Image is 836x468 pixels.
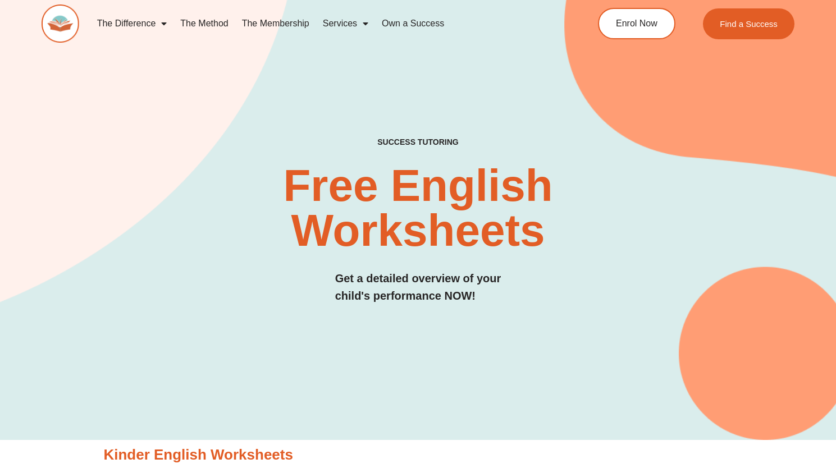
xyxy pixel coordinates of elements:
a: Enrol Now [598,8,675,39]
h3: Get a detailed overview of your child's performance NOW! [335,270,501,305]
span: Find a Success [720,20,778,28]
a: Own a Success [375,11,451,36]
a: Services [316,11,375,36]
a: The Method [173,11,235,36]
nav: Menu [90,11,555,36]
a: The Membership [235,11,316,36]
h3: Kinder English Worksheets [104,446,733,465]
span: Enrol Now [616,19,657,28]
h2: Free English Worksheets​ [170,163,666,253]
h4: SUCCESS TUTORING​ [307,137,529,147]
a: The Difference [90,11,174,36]
a: Find a Success [703,8,794,39]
